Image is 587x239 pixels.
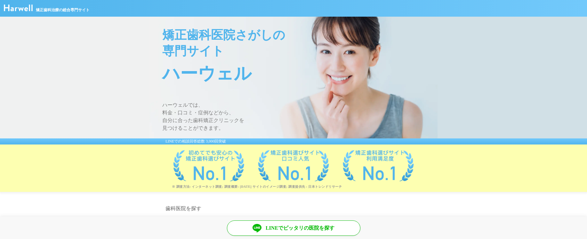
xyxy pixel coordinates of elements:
span: 矯正歯科医院さがしの [162,27,438,43]
span: ハーウェル [162,59,438,88]
span: 見つけることができます。 [162,124,438,132]
img: ハーウェル [4,4,33,11]
p: ※ 調査方法: インターネット調査; 調査概要: [DATE] サイトのイメージ調査; 調査提供先 : 日本トレンドリサーチ [172,185,438,189]
div: LINEでの相談回答総数 3,000回突破 [149,138,438,144]
span: 自分に合った歯科矯正クリニックを [162,117,438,124]
a: LINEでピッタリの医院を探す [227,220,360,236]
a: ハーウェル [4,7,33,12]
span: 料金・口コミ・症例などから、 [162,109,438,117]
span: 専門サイト [162,43,438,59]
span: ハーウェルでは、 [162,101,438,109]
h2: 歯科医院を探す [165,205,422,212]
span: 矯正歯科治療の総合専門サイト [36,7,90,13]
